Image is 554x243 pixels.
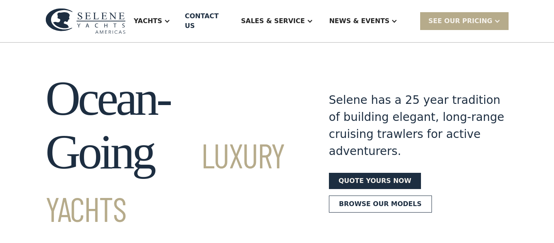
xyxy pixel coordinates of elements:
[241,16,305,26] div: Sales & Service
[329,196,432,213] a: Browse our models
[233,5,321,37] div: Sales & Service
[126,5,178,37] div: Yachts
[45,134,285,229] span: Luxury Yachts
[428,16,492,26] div: SEE Our Pricing
[321,5,406,37] div: News & EVENTS
[329,16,390,26] div: News & EVENTS
[45,72,300,232] h1: Ocean-Going
[185,11,227,31] div: Contact US
[134,16,162,26] div: Yachts
[420,12,509,30] div: SEE Our Pricing
[45,8,126,34] img: logo
[329,173,421,189] a: Quote yours now
[329,92,509,160] div: Selene has a 25 year tradition of building elegant, long-range cruising trawlers for active adven...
